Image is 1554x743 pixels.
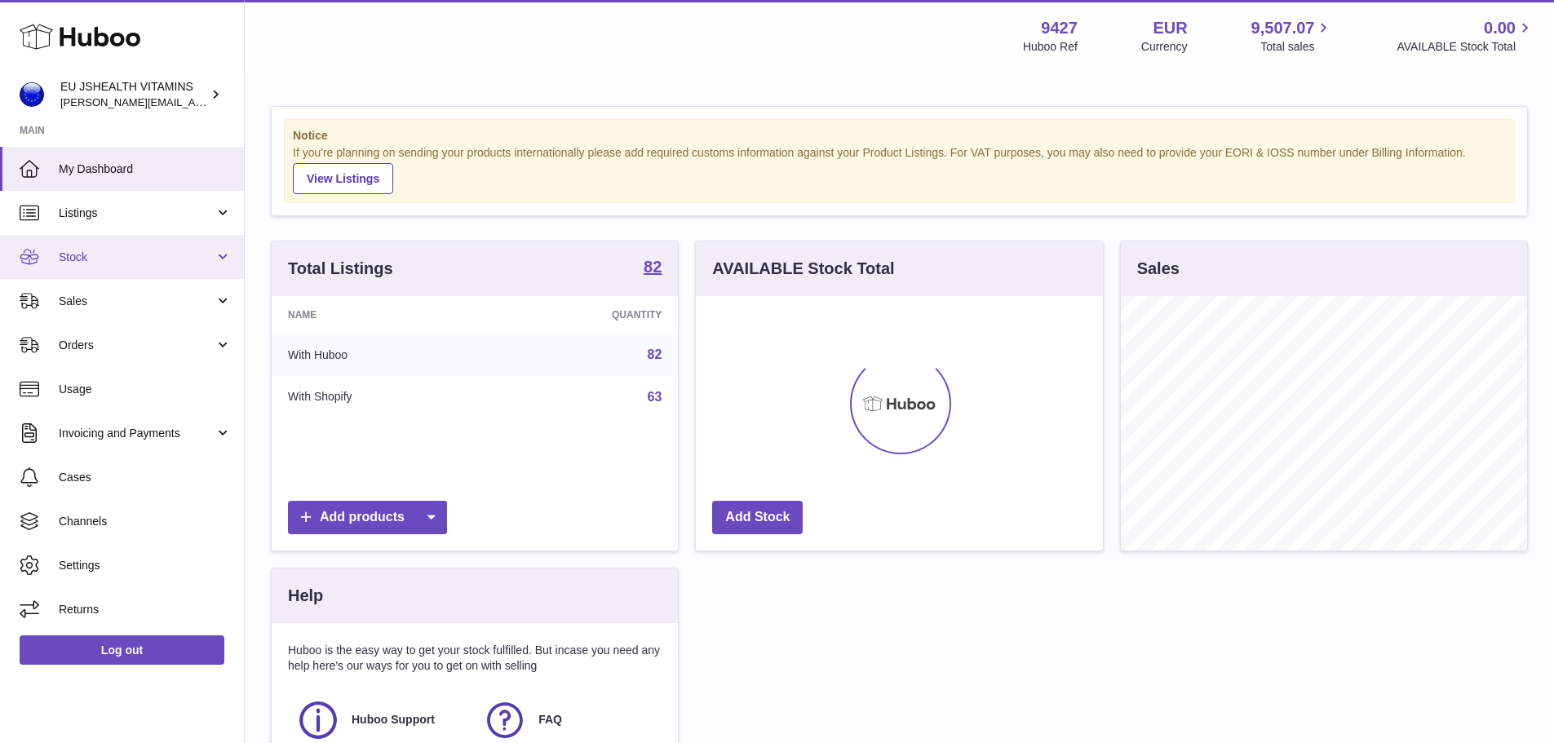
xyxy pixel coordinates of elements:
span: [PERSON_NAME][EMAIL_ADDRESS][DOMAIN_NAME] [60,95,327,108]
h3: Help [288,585,323,607]
strong: 9427 [1041,17,1078,39]
h3: AVAILABLE Stock Total [712,258,894,280]
span: 9,507.07 [1251,17,1315,39]
p: Huboo is the easy way to get your stock fulfilled. But incase you need any help here's our ways f... [288,643,662,674]
a: Log out [20,635,224,665]
span: AVAILABLE Stock Total [1397,39,1534,55]
th: Name [272,296,491,334]
a: View Listings [293,163,393,194]
a: 0.00 AVAILABLE Stock Total [1397,17,1534,55]
a: FAQ [483,698,653,742]
span: Total sales [1260,39,1333,55]
span: Orders [59,338,215,353]
strong: EUR [1153,17,1187,39]
span: Huboo Support [352,712,435,728]
div: Huboo Ref [1023,39,1078,55]
h3: Total Listings [288,258,393,280]
a: Add Stock [712,501,803,534]
span: My Dashboard [59,161,232,177]
span: Usage [59,382,232,397]
a: 63 [648,390,662,404]
img: laura@jessicasepel.com [20,82,44,107]
span: 0.00 [1484,17,1516,39]
a: Huboo Support [296,698,467,742]
td: With Huboo [272,334,491,376]
a: Add products [288,501,447,534]
strong: 82 [644,259,662,275]
div: Currency [1141,39,1188,55]
a: 82 [648,347,662,361]
span: FAQ [538,712,562,728]
h3: Sales [1137,258,1180,280]
span: Returns [59,602,232,617]
span: Invoicing and Payments [59,426,215,441]
span: Stock [59,250,215,265]
span: Channels [59,514,232,529]
a: 82 [644,259,662,278]
th: Quantity [491,296,679,334]
td: With Shopify [272,376,491,418]
span: Sales [59,294,215,309]
div: If you're planning on sending your products internationally please add required customs informati... [293,145,1506,194]
span: Cases [59,470,232,485]
span: Settings [59,558,232,573]
a: 9,507.07 Total sales [1251,17,1334,55]
strong: Notice [293,128,1506,144]
span: Listings [59,206,215,221]
div: EU JSHEALTH VITAMINS [60,79,207,110]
